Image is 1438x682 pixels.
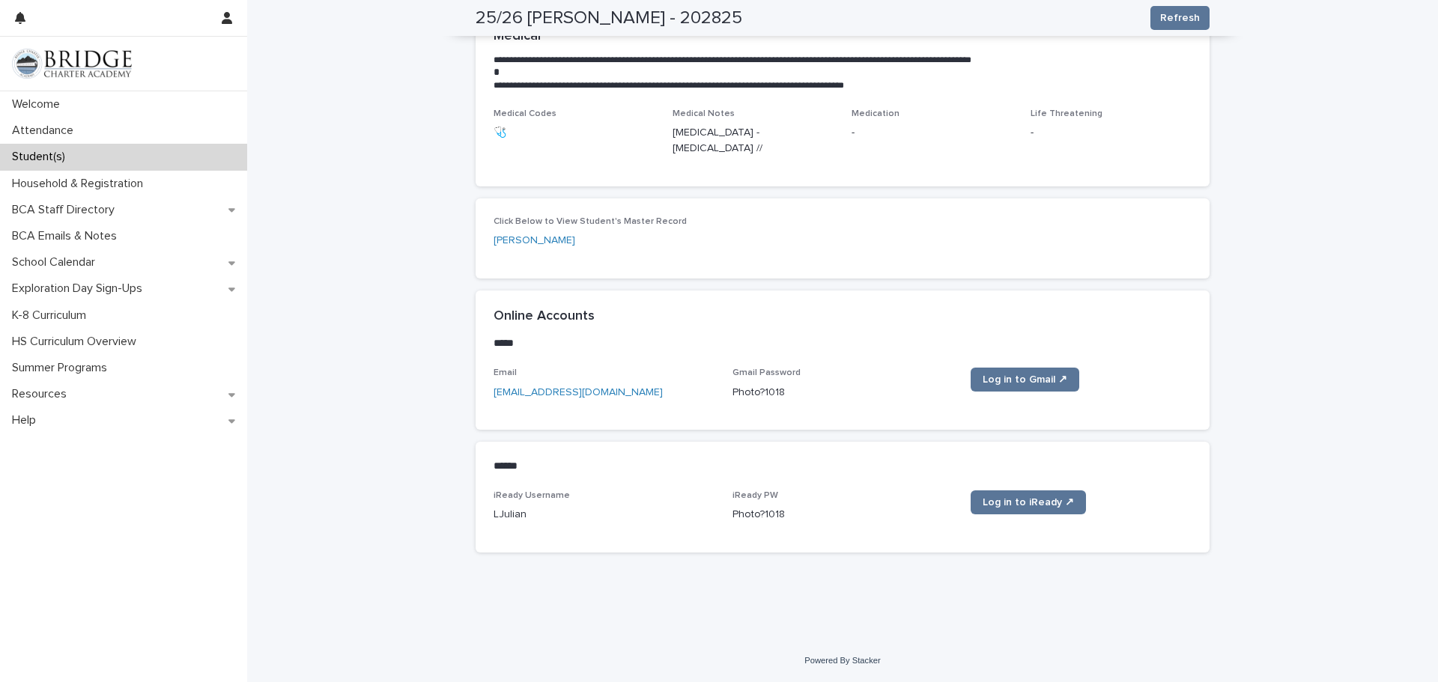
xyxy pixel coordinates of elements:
p: Welcome [6,97,72,112]
p: Student(s) [6,150,77,164]
p: Summer Programs [6,361,119,375]
span: Refresh [1160,10,1200,25]
p: K-8 Curriculum [6,308,98,323]
h2: Medical [494,28,541,45]
p: - [852,125,1013,141]
h2: 25/26 [PERSON_NAME] - 202825 [476,7,742,29]
span: Email [494,368,517,377]
img: V1C1m3IdTEidaUdm9Hs0 [12,49,132,79]
p: Photo?1018 [732,385,953,401]
p: Attendance [6,124,85,138]
span: Log in to Gmail ↗ [983,374,1067,385]
span: Life Threatening [1031,109,1102,118]
p: Exploration Day Sign-Ups [6,281,154,296]
span: Medical Codes [494,109,556,118]
span: Gmail Password [732,368,801,377]
p: 🩺 [494,125,655,141]
p: Resources [6,387,79,401]
p: - [1031,125,1192,141]
span: iReady PW [732,491,778,500]
h2: Online Accounts [494,308,595,325]
a: Powered By Stacker [804,656,880,665]
span: Click Below to View Student's Master Record [494,217,687,226]
p: Photo?1018 [732,507,953,523]
p: School Calendar [6,255,107,270]
a: Log in to Gmail ↗ [971,368,1079,392]
a: [PERSON_NAME] [494,233,575,249]
a: [EMAIL_ADDRESS][DOMAIN_NAME] [494,387,663,398]
span: iReady Username [494,491,570,500]
span: Medication [852,109,899,118]
span: Medical Notes [673,109,735,118]
p: Help [6,413,48,427]
span: Log in to iReady ↗ [983,497,1074,508]
p: HS Curriculum Overview [6,335,148,349]
p: LJulian [494,507,715,523]
p: [MEDICAL_DATA] - [MEDICAL_DATA] // [673,125,834,156]
button: Refresh [1150,6,1210,30]
a: Log in to iReady ↗ [971,490,1086,514]
p: BCA Staff Directory [6,203,127,217]
p: BCA Emails & Notes [6,229,129,243]
p: Household & Registration [6,177,155,191]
